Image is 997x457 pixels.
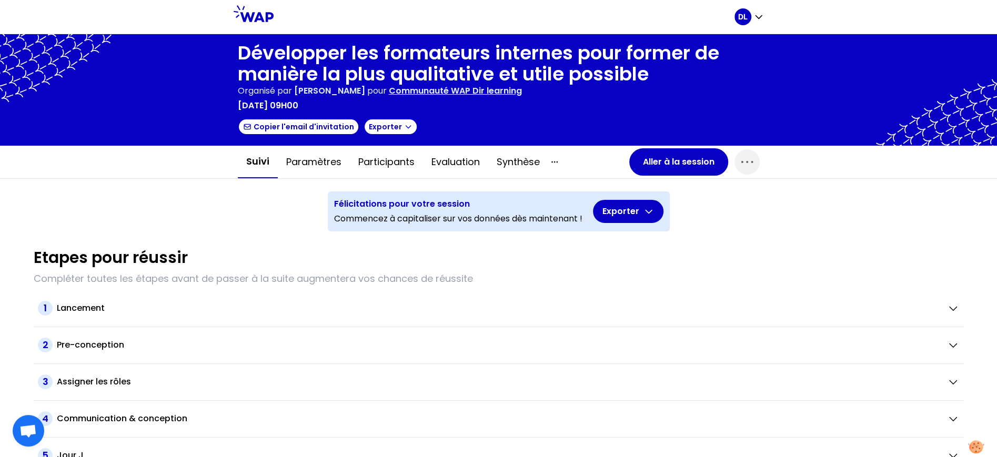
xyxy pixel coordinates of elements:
div: Ouvrir le chat [13,415,44,446]
p: Organisé par [238,85,292,97]
button: Synthèse [488,146,548,178]
p: Compléter toutes les étapes avant de passer à la suite augmentera vos chances de réussite [34,271,963,286]
p: Commencez à capitaliser sur vos données dès maintenant ! [334,212,582,225]
p: pour [367,85,387,97]
h2: Lancement [57,302,105,314]
button: 4Communication & conception [38,411,959,426]
button: 3Assigner les rôles [38,374,959,389]
p: DL [738,12,748,22]
span: [PERSON_NAME] [294,85,365,97]
span: 2 [38,338,53,352]
button: Paramètres [278,146,350,178]
h3: Félicitations pour votre session [334,198,582,210]
h2: Pre-conception [57,339,124,351]
p: [DATE] 09h00 [238,99,298,112]
button: Copier l'email d'invitation [238,118,359,135]
button: Exporter [364,118,418,135]
button: Participants [350,146,423,178]
span: 1 [38,301,53,316]
button: 1Lancement [38,301,959,316]
span: 4 [38,411,53,426]
h1: Développer les formateurs internes pour former de manière la plus qualitative et utile possible [238,43,760,85]
span: 3 [38,374,53,389]
p: Communauté WAP Dir learning [389,85,522,97]
h1: Etapes pour réussir [34,248,188,267]
button: 2Pre-conception [38,338,959,352]
button: Suivi [238,146,278,178]
button: Exporter [593,200,663,223]
button: DL [734,8,764,25]
button: Evaluation [423,146,488,178]
button: Aller à la session [629,148,728,176]
h2: Communication & conception [57,412,187,425]
h2: Assigner les rôles [57,375,131,388]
